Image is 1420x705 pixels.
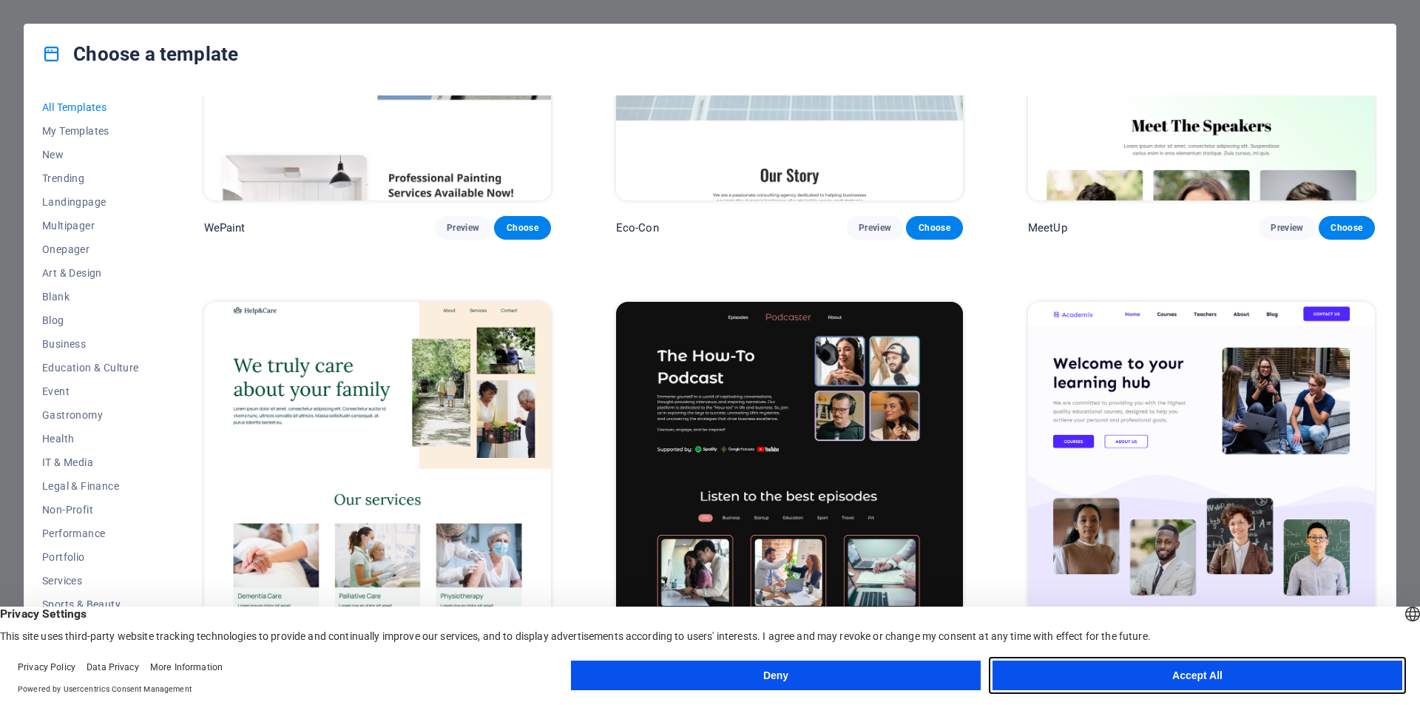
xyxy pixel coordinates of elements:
[859,222,891,234] span: Preview
[42,593,139,616] button: Sports & Beauty
[204,302,551,621] img: Help & Care
[42,362,139,374] span: Education & Culture
[42,456,139,468] span: IT & Media
[42,598,139,610] span: Sports & Beauty
[42,291,139,303] span: Blank
[1028,302,1375,621] img: Academix
[42,356,139,380] button: Education & Culture
[42,172,139,184] span: Trending
[204,220,246,235] p: WePaint
[42,308,139,332] button: Blog
[906,216,962,240] button: Choose
[42,474,139,498] button: Legal & Finance
[42,261,139,285] button: Art & Design
[42,119,139,143] button: My Templates
[42,575,139,587] span: Services
[918,222,950,234] span: Choose
[42,166,139,190] button: Trending
[42,95,139,119] button: All Templates
[42,42,238,66] h4: Choose a template
[42,480,139,492] span: Legal & Finance
[42,545,139,569] button: Portfolio
[42,214,139,237] button: Multipager
[42,149,139,161] span: New
[1331,222,1363,234] span: Choose
[616,302,963,621] img: Podcaster
[42,237,139,261] button: Onepager
[42,101,139,113] span: All Templates
[506,222,538,234] span: Choose
[42,190,139,214] button: Landingpage
[42,338,139,350] span: Business
[1319,216,1375,240] button: Choose
[42,427,139,451] button: Health
[42,314,139,326] span: Blog
[42,522,139,545] button: Performance
[42,498,139,522] button: Non-Profit
[42,569,139,593] button: Services
[435,216,491,240] button: Preview
[42,433,139,445] span: Health
[42,409,139,421] span: Gastronomy
[42,196,139,208] span: Landingpage
[42,332,139,356] button: Business
[42,267,139,279] span: Art & Design
[42,451,139,474] button: IT & Media
[42,243,139,255] span: Onepager
[42,285,139,308] button: Blank
[42,380,139,403] button: Event
[42,125,139,137] span: My Templates
[42,527,139,539] span: Performance
[1259,216,1315,240] button: Preview
[447,222,479,234] span: Preview
[847,216,903,240] button: Preview
[1028,220,1067,235] p: MeetUp
[42,385,139,397] span: Event
[616,220,659,235] p: Eco-Con
[494,216,550,240] button: Choose
[42,504,139,516] span: Non-Profit
[42,143,139,166] button: New
[42,403,139,427] button: Gastronomy
[42,220,139,232] span: Multipager
[42,551,139,563] span: Portfolio
[1271,222,1303,234] span: Preview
